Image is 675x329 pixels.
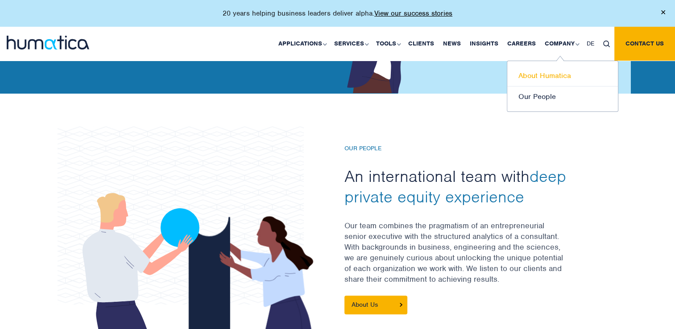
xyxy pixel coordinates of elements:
[400,303,402,307] img: About Us
[372,27,404,61] a: Tools
[374,9,452,18] a: View our success stories
[330,27,372,61] a: Services
[582,27,599,61] a: DE
[507,86,618,107] a: Our People
[503,27,540,61] a: Careers
[603,41,610,47] img: search_icon
[344,296,407,314] a: About Us
[507,66,618,86] a: About Humatica
[587,40,594,47] span: DE
[404,27,439,61] a: Clients
[274,27,330,61] a: Applications
[439,27,465,61] a: News
[540,27,582,61] a: Company
[614,27,675,61] a: Contact us
[344,166,585,207] h2: An international team with
[344,220,585,296] p: Our team combines the pragmatism of an entrepreneurial senior executive with the structured analy...
[465,27,503,61] a: Insights
[7,36,89,49] img: logo
[223,9,452,18] p: 20 years helping business leaders deliver alpha.
[344,166,566,207] span: deep private equity experience
[344,145,585,152] h6: Our People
